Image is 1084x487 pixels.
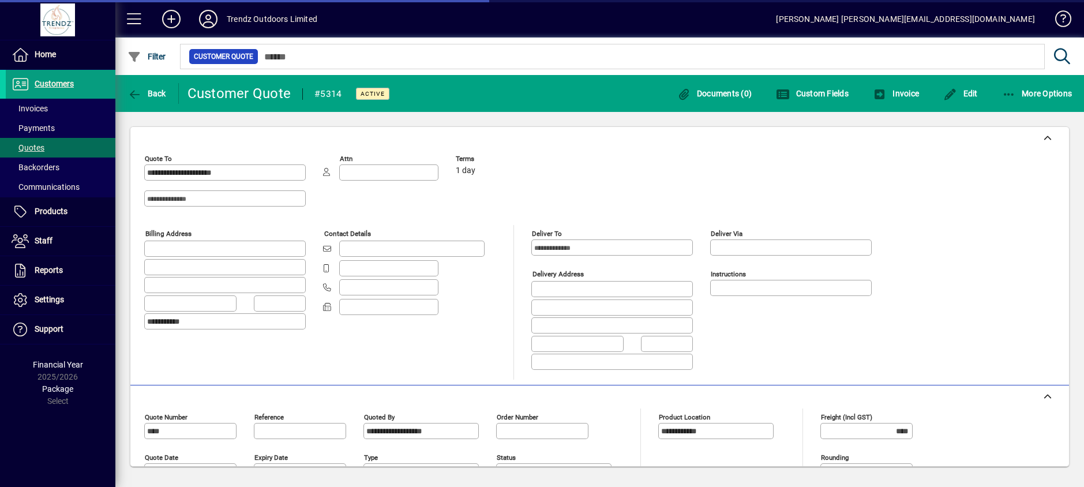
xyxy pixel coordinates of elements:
[314,85,342,103] div: #5314
[125,83,169,104] button: Back
[361,90,385,98] span: Active
[674,83,755,104] button: Documents (0)
[873,89,919,98] span: Invoice
[456,155,525,163] span: Terms
[532,230,562,238] mat-label: Deliver To
[12,163,59,172] span: Backorders
[6,99,115,118] a: Invoices
[35,207,67,216] span: Products
[677,89,752,98] span: Documents (0)
[6,315,115,344] a: Support
[35,236,52,245] span: Staff
[711,270,746,278] mat-label: Instructions
[254,413,284,421] mat-label: Reference
[145,413,187,421] mat-label: Quote number
[6,256,115,285] a: Reports
[940,83,981,104] button: Edit
[227,10,317,28] div: Trendz Outdoors Limited
[12,104,48,113] span: Invoices
[12,123,55,133] span: Payments
[364,413,395,421] mat-label: Quoted by
[1002,89,1072,98] span: More Options
[870,83,922,104] button: Invoice
[821,413,872,421] mat-label: Freight (incl GST)
[127,89,166,98] span: Back
[115,83,179,104] app-page-header-button: Back
[340,155,352,163] mat-label: Attn
[497,413,538,421] mat-label: Order number
[776,10,1035,28] div: [PERSON_NAME] [PERSON_NAME][EMAIL_ADDRESS][DOMAIN_NAME]
[497,453,516,461] mat-label: Status
[190,9,227,29] button: Profile
[35,265,63,275] span: Reports
[145,453,178,461] mat-label: Quote date
[35,79,74,88] span: Customers
[127,52,166,61] span: Filter
[659,413,710,421] mat-label: Product location
[821,453,849,461] mat-label: Rounding
[35,295,64,304] span: Settings
[35,50,56,59] span: Home
[6,158,115,177] a: Backorders
[364,453,378,461] mat-label: Type
[6,118,115,138] a: Payments
[187,84,291,103] div: Customer Quote
[776,89,849,98] span: Custom Fields
[773,83,852,104] button: Custom Fields
[12,143,44,152] span: Quotes
[6,138,115,158] a: Quotes
[125,46,169,67] button: Filter
[6,177,115,197] a: Communications
[6,197,115,226] a: Products
[1047,2,1070,40] a: Knowledge Base
[12,182,80,192] span: Communications
[999,83,1075,104] button: More Options
[42,384,73,394] span: Package
[456,166,475,175] span: 1 day
[35,324,63,334] span: Support
[33,360,83,369] span: Financial Year
[711,230,742,238] mat-label: Deliver via
[145,155,172,163] mat-label: Quote To
[6,286,115,314] a: Settings
[6,227,115,256] a: Staff
[943,89,978,98] span: Edit
[194,51,253,62] span: Customer Quote
[254,453,288,461] mat-label: Expiry date
[6,40,115,69] a: Home
[153,9,190,29] button: Add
